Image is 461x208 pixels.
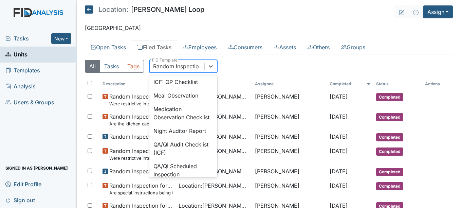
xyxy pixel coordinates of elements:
th: Toggle SortBy [327,78,374,90]
th: Actions [422,78,453,90]
a: Consumers [222,40,268,54]
span: Templates [5,65,40,76]
div: QA/QI Scheduled Inspection [149,159,217,181]
span: Random Inspection for Evening Are the kitchen cabinets and floors clean? [109,112,173,127]
th: Toggle SortBy [100,78,176,90]
span: Analysis [5,81,36,92]
td: [PERSON_NAME] [252,179,327,199]
span: [DATE] [330,168,348,175]
td: [PERSON_NAME] [252,130,327,144]
span: [DATE] [330,133,348,140]
td: [PERSON_NAME] [252,90,327,110]
span: Random Inspection for Evening Are special instructions being followed? [109,181,173,196]
a: Filed Tasks [132,40,177,54]
span: Location : [PERSON_NAME] Loop [179,181,250,190]
a: Others [302,40,335,54]
small: Were restrictive interventions used and proper forms completed? [109,101,173,107]
div: Type filter [85,60,144,73]
span: Random Inspection for Evening [109,133,173,141]
div: Random Inspection for Evening [153,62,205,70]
span: Units [5,49,27,60]
td: [PERSON_NAME] [252,144,327,164]
span: [DATE] [330,113,348,120]
span: Completed [376,168,403,176]
span: Completed [376,182,403,190]
span: Edit Profile [5,179,41,189]
span: Random Inspection for Evening Were restrictive interventions used and proper forms completed? [109,92,173,107]
small: Were restrictive interventions used and proper forms completed? [109,155,173,161]
div: Night Auditor Report [149,124,217,138]
span: Signed in as [PERSON_NAME] [5,163,68,173]
small: Are special instructions being followed? [109,190,173,196]
th: Assignee [252,78,327,90]
h5: [PERSON_NAME] Loop [85,5,204,14]
span: Completed [376,148,403,156]
small: Are the kitchen cabinets and floors clean? [109,121,173,127]
button: Assign [423,5,453,18]
th: Toggle SortBy [373,78,422,90]
div: Medication Observation Checklist [149,102,217,124]
button: New [51,33,72,44]
td: [PERSON_NAME] [252,110,327,130]
span: Users & Groups [5,97,54,108]
a: Groups [335,40,371,54]
span: Completed [376,93,403,101]
input: Toggle All Rows Selected [88,81,92,85]
button: Tasks [100,60,123,73]
span: Completed [376,133,403,141]
button: All [85,60,100,73]
a: Tasks [5,34,51,42]
div: QA/QI Audit Checklist (ICF) [149,138,217,159]
a: Assets [268,40,302,54]
span: Sign out [5,195,35,205]
button: Tags [123,60,144,73]
span: Random Inspection for Evening Were restrictive interventions used and proper forms completed? [109,147,173,161]
a: Open Tasks [85,40,132,54]
td: [PERSON_NAME] [252,164,327,179]
span: Random Inspection for Evening [109,167,173,175]
div: ICF: QP Checklist [149,75,217,89]
a: Employees [177,40,222,54]
span: [DATE] [330,93,348,100]
p: [GEOGRAPHIC_DATA] [85,24,453,32]
span: [DATE] [330,182,348,189]
span: Location: [98,6,128,13]
div: Meal Observation [149,89,217,102]
span: [DATE] [330,148,348,154]
span: Completed [376,113,403,121]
